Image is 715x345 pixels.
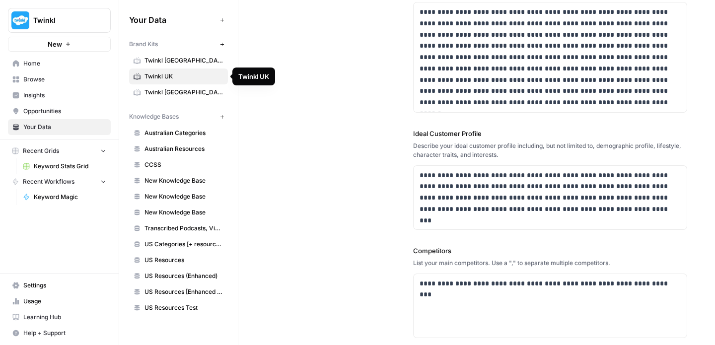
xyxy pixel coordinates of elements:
a: CCSS [129,157,228,173]
a: Opportunities [8,103,111,119]
a: Your Data [8,119,111,135]
span: Recent Grids [23,146,59,155]
a: Keyword Stats Grid [18,158,111,174]
span: US Resources (Enhanced) [144,272,223,280]
span: US Resources Test [144,303,223,312]
a: Insights [8,87,111,103]
label: Ideal Customer Profile [413,129,687,138]
span: US Resources [Enhanced + Review Count] [144,287,223,296]
div: Twinkl UK [238,71,269,81]
span: Brand Kits [129,40,158,49]
a: US Resources Test [129,300,228,316]
a: New Knowledge Base [129,173,228,189]
a: Australian Resources [129,141,228,157]
span: Browse [23,75,106,84]
button: Recent Grids [8,143,111,158]
span: New Knowledge Base [144,208,223,217]
a: New Knowledge Base [129,205,228,220]
a: US Resources [Enhanced + Review Count] [129,284,228,300]
span: US Categories [+ resource count] [144,240,223,249]
a: Keyword Magic [18,189,111,205]
span: New [48,39,62,49]
a: Transcribed Podcasts, Videos, etc. [129,220,228,236]
div: List your main competitors. Use a "," to separate multiple competitors. [413,259,687,268]
span: Twinkl [GEOGRAPHIC_DATA] [144,88,223,97]
a: US Resources (Enhanced) [129,268,228,284]
span: Transcribed Podcasts, Videos, etc. [144,224,223,233]
button: Help + Support [8,325,111,341]
span: Opportunities [23,107,106,116]
span: Australian Resources [144,144,223,153]
a: Twinkl [GEOGRAPHIC_DATA] [129,84,228,100]
span: Your Data [129,14,216,26]
a: Twinkl [GEOGRAPHIC_DATA] [129,53,228,69]
span: New Knowledge Base [144,176,223,185]
span: Recent Workflows [23,177,74,186]
a: Australian Categories [129,125,228,141]
a: US Resources [129,252,228,268]
span: Twinkl [33,15,93,25]
span: CCSS [144,160,223,169]
span: Settings [23,281,106,290]
label: Competitors [413,246,687,256]
span: Help + Support [23,329,106,338]
span: Home [23,59,106,68]
span: Learning Hub [23,313,106,322]
span: Insights [23,91,106,100]
span: Twinkl UK [144,72,223,81]
span: Australian Categories [144,129,223,138]
span: New Knowledge Base [144,192,223,201]
a: Settings [8,277,111,293]
a: New Knowledge Base [129,189,228,205]
a: Learning Hub [8,309,111,325]
a: Browse [8,71,111,87]
a: US Categories [+ resource count] [129,236,228,252]
span: US Resources [144,256,223,265]
span: Keyword Magic [34,193,106,202]
span: Knowledge Bases [129,112,179,121]
button: Recent Workflows [8,174,111,189]
div: Describe your ideal customer profile including, but not limited to, demographic profile, lifestyl... [413,141,687,159]
span: Your Data [23,123,106,132]
a: Twinkl UK [129,69,228,84]
span: Keyword Stats Grid [34,162,106,171]
button: New [8,37,111,52]
a: Usage [8,293,111,309]
span: Usage [23,297,106,306]
span: Twinkl [GEOGRAPHIC_DATA] [144,56,223,65]
img: Twinkl Logo [11,11,29,29]
a: Home [8,56,111,71]
button: Workspace: Twinkl [8,8,111,33]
